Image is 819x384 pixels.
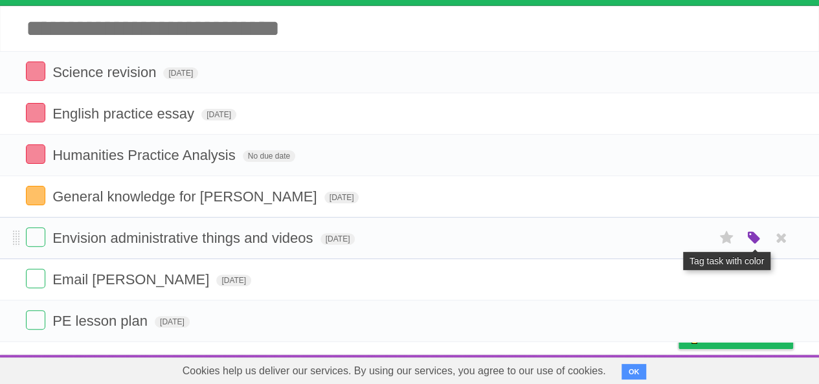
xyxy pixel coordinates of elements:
button: OK [622,364,647,379]
label: Done [26,310,45,330]
span: Science revision [52,64,159,80]
label: Done [26,186,45,205]
span: [DATE] [324,192,359,203]
label: Done [26,62,45,81]
span: Envision administrative things and videos [52,230,316,246]
span: PE lesson plan [52,313,151,329]
span: [DATE] [201,109,236,120]
label: Star task [714,227,739,249]
span: [DATE] [216,275,251,286]
label: Done [26,227,45,247]
span: Email [PERSON_NAME] [52,271,212,288]
span: [DATE] [155,316,190,328]
span: English practice essay [52,106,197,122]
span: [DATE] [320,233,355,245]
span: Buy me a coffee [706,326,787,348]
label: Done [26,103,45,122]
span: [DATE] [163,67,198,79]
label: Done [26,144,45,164]
span: General knowledge for [PERSON_NAME] [52,188,320,205]
label: Done [26,269,45,288]
span: No due date [243,150,295,162]
span: Humanities Practice Analysis [52,147,238,163]
span: Cookies help us deliver our services. By using our services, you agree to our use of cookies. [170,358,619,384]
